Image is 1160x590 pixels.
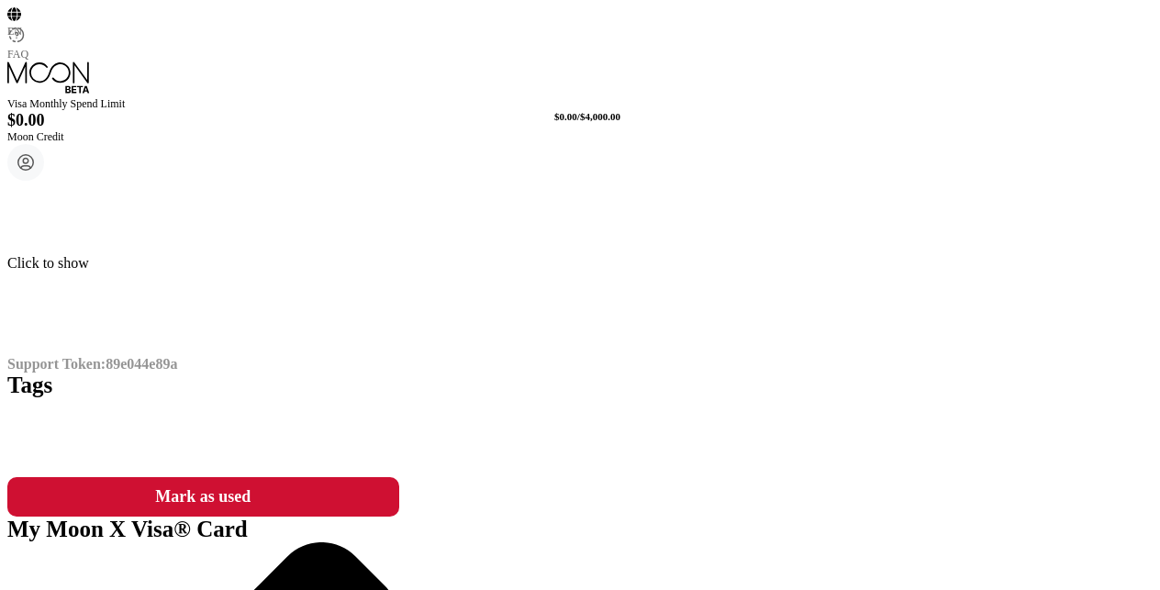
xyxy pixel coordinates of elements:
[7,255,399,272] div: Click to show
[7,356,399,373] div: Support Token:89e044e89a
[7,477,399,517] div: Mark as used
[7,356,399,373] div: Support Token: 89e044e89a
[12,398,50,459] div: Add Tag
[7,373,399,398] div: Tags
[7,517,360,542] div: My Moon X Visa® Card
[17,486,390,507] div: Mark as used
[7,25,26,39] div: EN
